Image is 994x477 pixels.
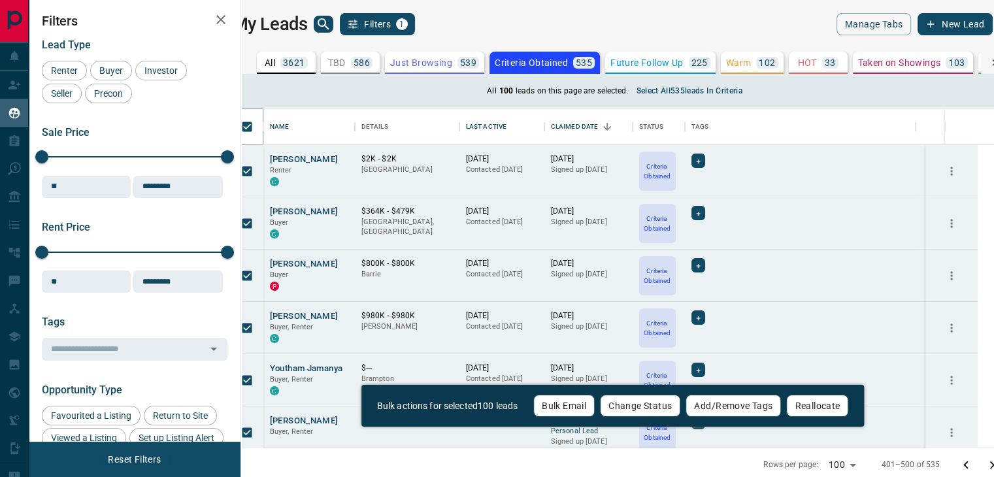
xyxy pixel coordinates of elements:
button: Bulk Email [533,395,595,417]
div: Name [263,108,355,145]
div: Seller [42,84,82,103]
span: Return to Site [148,410,212,421]
div: Status [633,108,685,145]
span: 1 [397,20,406,29]
button: [PERSON_NAME] [270,154,339,166]
p: Barrie [361,269,453,280]
p: Signed up [DATE] [551,217,626,227]
div: condos.ca [270,334,279,343]
div: + [691,363,705,377]
button: Manage Tabs [837,13,911,35]
h1: My Leads [233,14,308,35]
p: [DATE] [551,363,626,374]
p: Future Follow Up [610,58,683,67]
h2: Filters [42,13,227,29]
span: Buyer, Renter [270,427,314,436]
p: Brampton [361,374,453,384]
p: [GEOGRAPHIC_DATA] [361,165,453,175]
p: Contacted [DATE] [466,217,538,227]
div: Last Active [459,108,544,145]
div: + [691,154,705,168]
span: Lead Type [42,39,91,51]
div: + [691,310,705,325]
div: Buyer [90,61,132,80]
p: [DATE] [551,154,626,165]
span: Renter [270,166,292,174]
div: 100 [823,455,860,474]
p: Signed up [DATE] [551,321,626,332]
p: Criteria Obtained [640,370,674,390]
span: Rent Price [42,221,90,233]
span: Favourited a Listing [46,410,136,421]
p: HOT [798,58,817,67]
div: Return to Site [144,406,217,425]
div: Investor [135,61,187,80]
div: condos.ca [270,177,279,186]
div: Precon [85,84,132,103]
span: Renter [46,65,82,76]
p: [DATE] [466,310,538,321]
span: Tags [42,316,65,328]
p: All [487,85,496,97]
div: Set up Listing Alert [129,428,224,448]
span: Buyer [95,65,127,76]
p: Contacted [DATE] [466,321,538,332]
span: Buyer, Renter [270,375,314,384]
p: 225 [691,58,708,67]
div: property.ca [270,282,279,291]
div: Details [355,108,459,145]
p: Criteria Obtained [640,161,674,181]
div: Viewed a Listing [42,428,126,448]
span: Viewed a Listing [46,433,122,443]
p: Criteria Obtained [640,423,674,442]
div: Last Active [466,108,506,145]
div: Renter [42,61,87,80]
p: $364K - $479K [361,206,453,217]
div: Details [361,108,388,145]
div: condos.ca [270,386,279,395]
p: [DATE] [551,258,626,269]
span: + [696,311,701,324]
button: more [942,161,961,181]
span: + [696,206,701,220]
p: 102 [759,58,775,67]
p: Criteria Obtained [495,58,568,67]
div: condos.ca [270,229,279,238]
button: [PERSON_NAME] [270,258,339,271]
button: more [942,318,961,338]
p: Just Browsing [390,58,452,67]
div: Claimed Date [544,108,633,145]
p: 586 [354,58,370,67]
button: Add/Remove Tags [686,395,781,417]
p: [DATE] [551,206,626,217]
p: [DATE] [466,363,538,374]
div: Favourited a Listing [42,406,141,425]
span: + [696,154,701,167]
button: Open [205,340,223,358]
div: Name [270,108,290,145]
div: Claimed Date [551,108,599,145]
button: Select all535leads in criteria [629,80,750,101]
button: search button [314,16,333,33]
div: Tags [685,108,916,145]
p: $2K - $2K [361,154,453,165]
p: 33 [825,58,836,67]
button: [PERSON_NAME] [270,415,339,427]
p: $980K - $980K [361,310,453,321]
p: $--- [361,363,453,374]
span: Seller [46,88,77,99]
div: + [691,206,705,220]
p: $800K - $800K [361,258,453,269]
p: 3621 [283,58,305,67]
p: [DATE] [466,258,538,269]
div: + [691,258,705,272]
p: Contacted [DATE] [466,165,538,175]
button: Filters1 [340,13,415,35]
p: [DATE] [466,206,538,217]
p: Signed up [DATE] [551,165,626,175]
button: Sort [598,118,616,136]
span: Personal Lead [551,426,626,437]
p: TBD [327,58,345,67]
p: 100 [497,85,516,97]
p: Signed up [DATE] [551,374,626,384]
